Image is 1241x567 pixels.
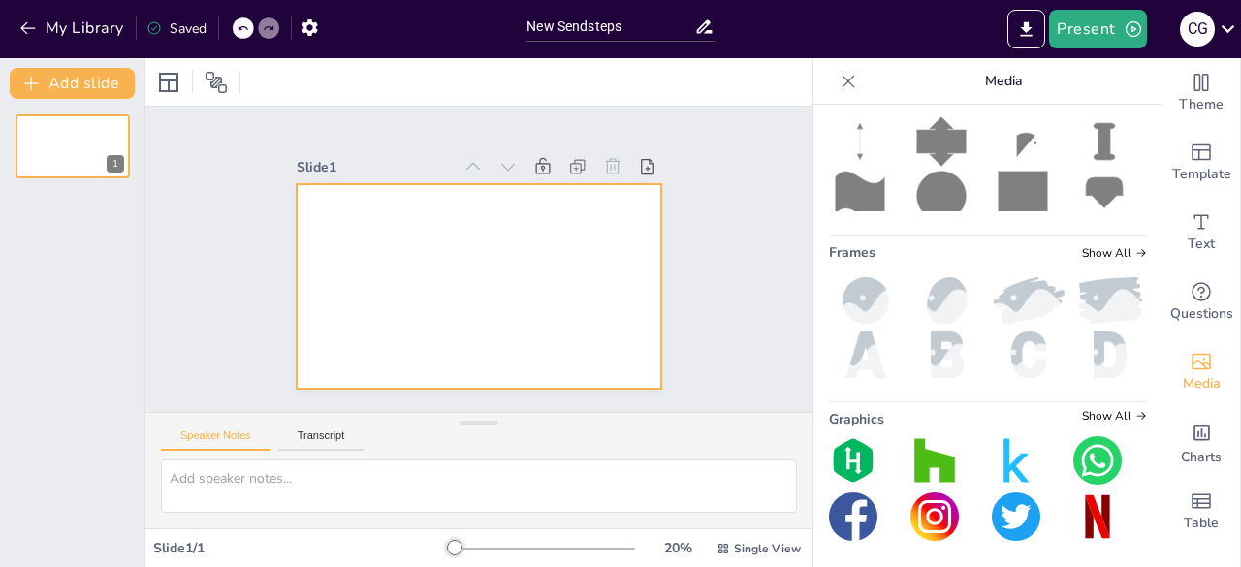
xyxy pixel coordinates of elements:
[992,277,1066,324] img: paint2.png
[910,331,984,378] img: b.png
[910,277,984,324] img: oval.png
[992,492,1040,541] img: graphic
[10,68,135,99] button: Add slide
[1007,10,1045,48] button: Export to PowerPoint
[526,13,693,41] input: Insert title
[1082,409,1147,423] span: Show all
[1172,164,1231,185] span: Template
[734,541,801,556] span: Single View
[153,539,449,557] div: Slide 1 / 1
[992,436,1040,485] img: graphic
[146,19,207,38] div: Saved
[1183,373,1221,394] span: Media
[161,429,270,451] button: Speaker Notes
[829,331,903,378] img: a.png
[1049,10,1146,48] button: Present
[910,492,959,541] img: graphic
[297,158,451,176] div: Slide 1
[1181,447,1222,468] span: Charts
[910,436,959,485] img: graphic
[1180,10,1215,48] button: C G
[1188,234,1215,255] span: Text
[1179,94,1224,115] span: Theme
[1073,277,1147,324] img: paint.png
[1184,513,1219,534] span: Table
[205,71,228,94] span: Position
[829,410,884,428] span: Graphics
[864,58,1143,105] p: Media
[654,539,701,557] div: 20 %
[1162,268,1240,337] div: Get real-time input from your audience
[1073,436,1122,485] img: graphic
[829,492,877,541] img: graphic
[1082,246,1147,260] span: Show all
[107,155,124,173] div: 1
[992,331,1066,378] img: c.png
[15,13,132,44] button: My Library
[829,277,903,324] img: ball.png
[16,114,130,178] div: 1
[1162,407,1240,477] div: Add charts and graphs
[829,243,875,262] span: Frames
[1073,492,1122,541] img: graphic
[1162,477,1240,547] div: Add a table
[1162,58,1240,128] div: Change the overall theme
[829,436,877,485] img: graphic
[1170,303,1233,325] span: Questions
[1180,12,1215,47] div: C G
[1162,337,1240,407] div: Add images, graphics, shapes or video
[278,429,365,451] button: Transcript
[1073,331,1147,378] img: d.png
[153,67,184,98] div: Layout
[1162,128,1240,198] div: Add ready made slides
[1162,198,1240,268] div: Add text boxes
